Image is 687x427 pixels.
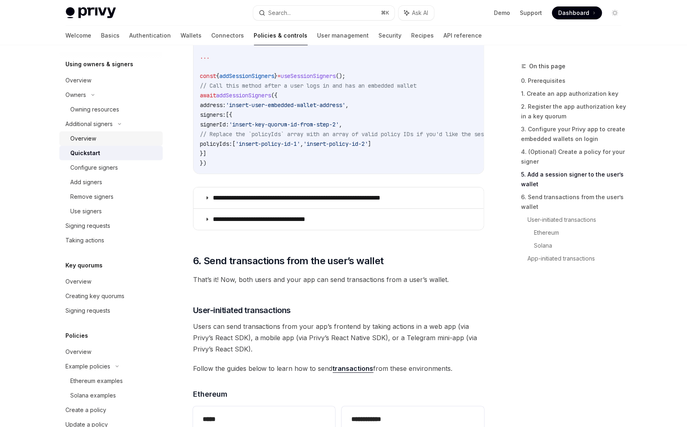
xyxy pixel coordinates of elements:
a: Dashboard [552,6,602,19]
span: [{ [226,111,232,118]
span: 'insert-policy-id-1' [235,140,300,147]
span: await [200,92,216,99]
span: = [277,72,281,80]
a: Use signers [59,204,163,219]
a: 6. Send transactions from the user’s wallet [521,191,628,213]
a: Creating key quorums [59,289,163,303]
div: Taking actions [66,236,105,245]
h5: Policies [66,331,88,341]
span: signers: [200,111,226,118]
a: Solana [534,239,628,252]
div: Quickstart [71,148,101,158]
span: 6. Send transactions from the user’s wallet [193,255,384,267]
a: transactions [333,364,374,373]
div: Example policies [66,362,111,371]
a: Quickstart [59,146,163,160]
span: }) [200,160,206,167]
span: const [200,72,216,80]
div: Overview [71,134,97,143]
div: Remove signers [71,192,114,202]
a: Owning resources [59,102,163,117]
a: 1. Create an app authorization key [521,87,628,100]
a: Welcome [66,26,92,45]
span: ] [368,140,371,147]
div: Owning resources [71,105,120,114]
span: address: [200,101,226,109]
button: Toggle dark mode [609,6,622,19]
span: ... [200,53,210,60]
span: ⌘ K [381,10,390,16]
a: Create a policy [59,403,163,417]
a: 3. Configure your Privy app to create embedded wallets on login [521,123,628,145]
a: Taking actions [59,233,163,248]
div: Add signers [71,177,103,187]
a: 2. Register the app authorization key in a key quorum [521,100,628,123]
div: Create a policy [66,405,107,415]
span: User-initiated transactions [193,305,291,316]
a: User management [317,26,369,45]
div: Overview [66,277,92,286]
a: Signing requests [59,219,163,233]
div: Ethereum examples [71,376,123,386]
span: // Call this method after a user logs in and has an embedded wallet [200,82,416,89]
div: Signing requests [66,221,111,231]
a: Demo [494,9,511,17]
a: Recipes [412,26,434,45]
span: (); [336,72,345,80]
a: Overview [59,274,163,289]
span: [ [232,140,235,147]
a: 5. Add a session signer to the user’s wallet [521,168,628,191]
a: Wallets [181,26,202,45]
div: Overview [66,347,92,357]
a: Ethereum [534,226,628,239]
span: , [345,101,349,109]
a: Overview [59,131,163,146]
span: Users can send transactions from your app’s frontend by taking actions in a web app (via Privy’s ... [193,321,484,355]
div: Owners [66,90,86,100]
span: 'insert-key-quorum-id-from-step-2' [229,121,339,128]
button: Ask AI [399,6,434,20]
span: useSessionSigners [281,72,336,80]
span: , [300,140,303,147]
span: Ask AI [412,9,429,17]
span: Follow the guides below to learn how to send from these environments. [193,363,484,374]
div: Search... [269,8,291,18]
a: 4. (Optional) Create a policy for your signer [521,145,628,168]
div: Additional signers [66,119,113,129]
span: 'insert-policy-id-2' [303,140,368,147]
button: Search...⌘K [253,6,395,20]
h5: Key quorums [66,261,103,270]
h5: Using owners & signers [66,59,134,69]
div: Use signers [71,206,102,216]
span: { [216,72,219,80]
span: On this page [529,61,566,71]
a: Overview [59,73,163,88]
span: ({ [271,92,277,99]
span: Ethereum [193,389,227,400]
span: 'insert-user-embedded-wallet-address' [226,101,345,109]
span: } [274,72,277,80]
span: addSessionSigners [216,92,271,99]
a: API reference [444,26,482,45]
a: Solana examples [59,388,163,403]
div: Solana examples [71,391,116,400]
a: Security [379,26,402,45]
span: That’s it! Now, both users and your app can send transactions from a user’s wallet. [193,274,484,285]
span: }] [200,150,206,157]
a: Overview [59,345,163,359]
img: light logo [66,7,116,19]
a: Authentication [130,26,171,45]
a: Basics [101,26,120,45]
span: policyIds: [200,140,232,147]
span: , [339,121,342,128]
a: Add signers [59,175,163,189]
a: Policies & controls [254,26,308,45]
span: Dashboard [559,9,590,17]
a: Signing requests [59,303,163,318]
div: Signing requests [66,306,111,316]
a: User-initiated transactions [528,213,628,226]
a: Ethereum examples [59,374,163,388]
a: Connectors [212,26,244,45]
span: signerId: [200,121,229,128]
div: Overview [66,76,92,85]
